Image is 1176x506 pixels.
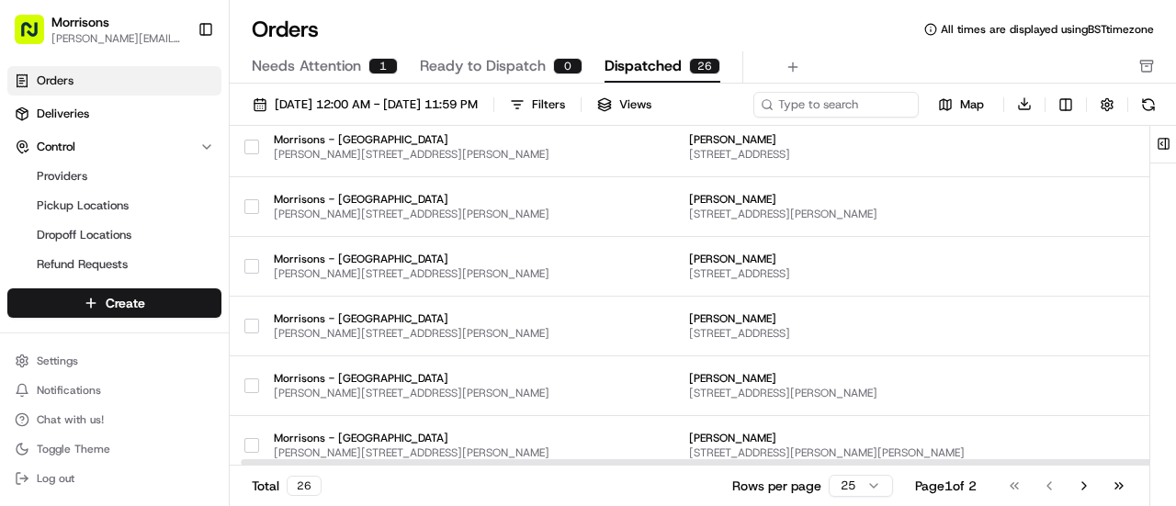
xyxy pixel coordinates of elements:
[7,348,221,374] button: Settings
[29,222,199,248] a: Dropoff Locations
[274,252,549,266] span: Morrisons - [GEOGRAPHIC_DATA]
[926,94,996,116] button: Map
[7,66,221,96] a: Orders
[7,466,221,491] button: Log out
[589,92,660,118] button: Views
[960,96,984,113] span: Map
[368,58,398,74] div: 1
[7,132,221,162] button: Control
[732,477,821,495] p: Rows per page
[37,227,131,243] span: Dropoff Locations
[274,386,549,400] span: [PERSON_NAME][STREET_ADDRESS][PERSON_NAME]
[62,193,232,208] div: We're available if you need us!
[7,288,221,318] button: Create
[18,17,55,54] img: Nash
[7,436,221,462] button: Toggle Theme
[274,132,549,147] span: Morrisons - [GEOGRAPHIC_DATA]
[37,73,73,89] span: Orders
[18,267,33,282] div: 📗
[274,431,549,445] span: Morrisons - [GEOGRAPHIC_DATA]
[106,294,145,312] span: Create
[37,471,74,486] span: Log out
[274,371,549,386] span: Morrisons - [GEOGRAPHIC_DATA]
[502,92,573,118] button: Filters
[37,354,78,368] span: Settings
[605,55,682,77] span: Dispatched
[37,412,104,427] span: Chat with us!
[274,326,549,341] span: [PERSON_NAME][STREET_ADDRESS][PERSON_NAME]
[941,22,1154,37] span: All times are displayed using BST timezone
[7,99,221,129] a: Deliveries
[48,118,331,137] input: Got a question? Start typing here...
[274,445,549,460] span: [PERSON_NAME][STREET_ADDRESS][PERSON_NAME]
[619,96,651,113] span: Views
[244,92,486,118] button: [DATE] 12:00 AM - [DATE] 11:59 PM
[62,174,301,193] div: Start new chat
[689,58,720,74] div: 26
[915,477,977,495] div: Page 1 of 2
[7,7,190,51] button: Morrisons[PERSON_NAME][EMAIL_ADDRESS][PERSON_NAME][DOMAIN_NAME]
[37,256,128,273] span: Refund Requests
[51,13,109,31] button: Morrisons
[553,58,582,74] div: 0
[11,258,148,291] a: 📗Knowledge Base
[18,174,51,208] img: 1736555255976-a54dd68f-1ca7-489b-9aae-adbdc363a1c4
[37,197,129,214] span: Pickup Locations
[274,266,549,281] span: [PERSON_NAME][STREET_ADDRESS][PERSON_NAME]
[274,147,549,162] span: [PERSON_NAME][STREET_ADDRESS][PERSON_NAME]
[130,309,222,324] a: Powered byPylon
[51,31,183,46] button: [PERSON_NAME][EMAIL_ADDRESS][PERSON_NAME][DOMAIN_NAME]
[287,476,322,496] div: 26
[252,55,361,77] span: Needs Attention
[29,252,199,277] a: Refund Requests
[1136,92,1161,118] button: Refresh
[18,73,334,102] p: Welcome 👋
[37,106,89,122] span: Deliveries
[29,163,199,189] a: Providers
[174,265,295,284] span: API Documentation
[7,377,221,403] button: Notifications
[37,383,101,398] span: Notifications
[420,55,546,77] span: Ready to Dispatch
[7,407,221,433] button: Chat with us!
[155,267,170,282] div: 💻
[753,92,919,118] input: Type to search
[274,207,549,221] span: [PERSON_NAME][STREET_ADDRESS][PERSON_NAME]
[183,310,222,324] span: Pylon
[148,258,302,291] a: 💻API Documentation
[532,96,565,113] div: Filters
[274,192,549,207] span: Morrisons - [GEOGRAPHIC_DATA]
[29,193,199,219] a: Pickup Locations
[275,96,478,113] span: [DATE] 12:00 AM - [DATE] 11:59 PM
[312,180,334,202] button: Start new chat
[37,442,110,456] span: Toggle Theme
[252,476,322,496] div: Total
[37,139,75,155] span: Control
[37,265,141,284] span: Knowledge Base
[252,15,319,44] h1: Orders
[274,311,549,326] span: Morrisons - [GEOGRAPHIC_DATA]
[37,168,87,185] span: Providers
